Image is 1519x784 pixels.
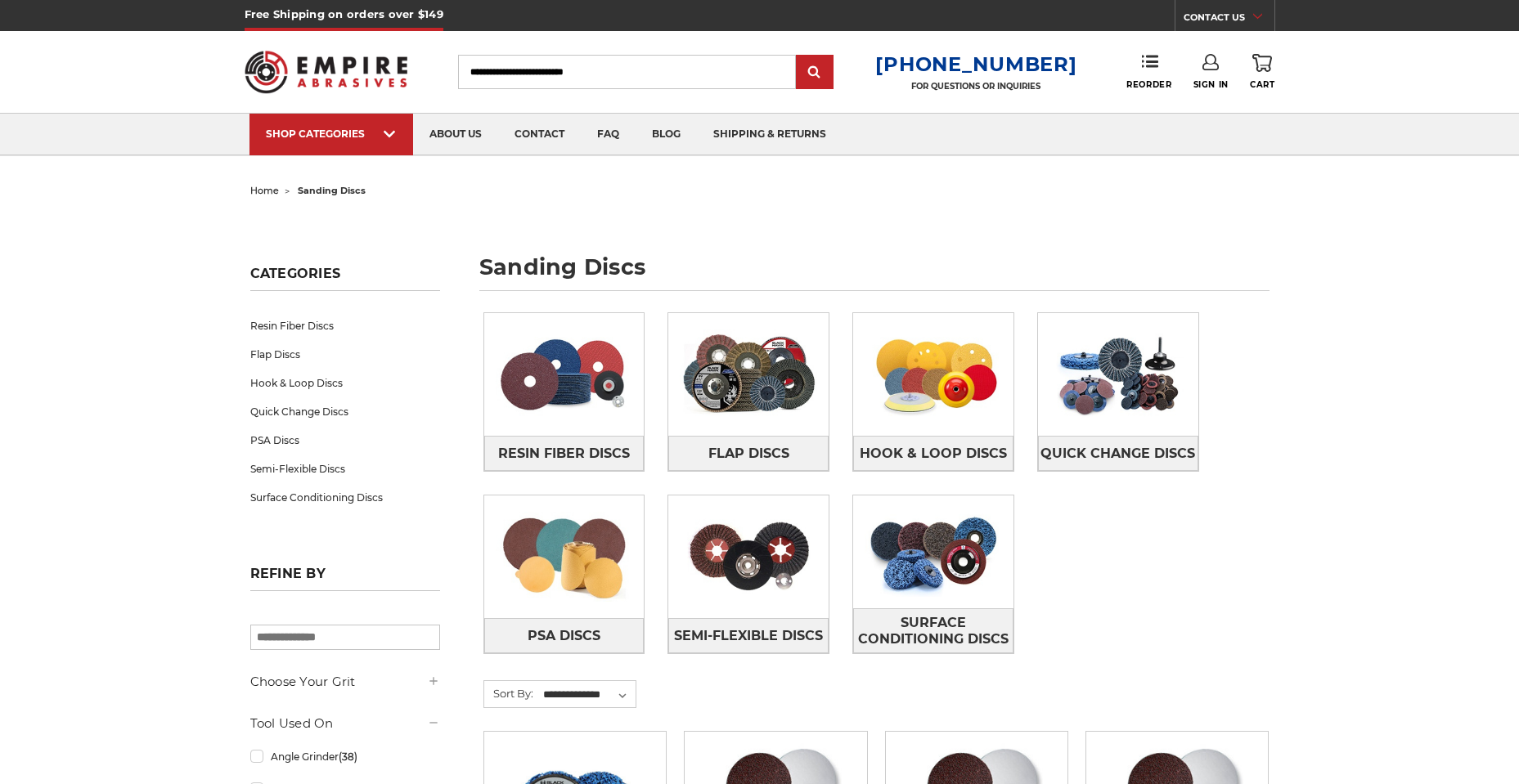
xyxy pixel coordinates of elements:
span: Reorder [1126,79,1171,90]
span: (38) [339,750,357,763]
h5: Categories [250,266,440,291]
img: Empire Abrasives [245,40,408,104]
a: Hook & Loop Discs [853,436,1013,471]
a: Flap Discs [250,340,440,369]
a: shipping & returns [697,114,843,155]
a: CONTACT US [1184,8,1274,31]
a: Resin Fiber Discs [484,436,645,471]
a: Quick Change Discs [1038,436,1198,471]
span: Resin Fiber Discs [498,440,630,468]
img: PSA Discs [484,500,645,613]
a: blog [636,114,697,155]
a: Quick Change Discs [250,397,440,426]
span: Surface Conditioning Discs [854,609,1013,653]
a: Surface Conditioning Discs [250,483,440,512]
a: [PHONE_NUMBER] [875,52,1076,76]
span: sanding discs [298,185,366,196]
a: Semi-Flexible Discs [250,455,440,483]
a: home [250,185,279,196]
img: Semi-Flexible Discs [668,500,829,613]
span: Flap Discs [708,440,789,468]
span: Semi-Flexible Discs [674,622,823,650]
input: Submit [798,56,831,89]
h5: Choose Your Grit [250,672,440,692]
div: SHOP CATEGORIES [266,128,397,140]
img: Quick Change Discs [1038,318,1198,431]
a: Surface Conditioning Discs [853,608,1013,653]
a: Resin Fiber Discs [250,311,440,340]
a: Flap Discs [668,436,829,471]
span: Hook & Loop Discs [860,440,1007,468]
a: Cart [1250,54,1274,90]
a: Hook & Loop Discs [250,369,440,397]
a: Reorder [1126,54,1171,89]
span: Sign In [1193,79,1229,90]
p: FOR QUESTIONS OR INQUIRIES [875,81,1076,92]
a: PSA Discs [484,618,645,653]
h1: sanding discs [479,256,1270,291]
a: about us [413,114,498,155]
select: Sort By: [541,683,636,707]
span: Quick Change Discs [1040,440,1195,468]
a: faq [581,114,636,155]
h5: Tool Used On [250,714,440,733]
a: contact [498,114,581,155]
img: Flap Discs [668,318,829,431]
label: Sort By: [484,681,533,706]
h5: Refine by [250,566,440,591]
span: PSA Discs [528,622,600,650]
img: Resin Fiber Discs [484,318,645,431]
img: Hook & Loop Discs [853,318,1013,431]
span: Cart [1250,79,1274,90]
img: Surface Conditioning Discs [853,495,1013,608]
a: Angle Grinder [250,742,440,771]
a: Semi-Flexible Discs [668,618,829,653]
a: PSA Discs [250,426,440,455]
